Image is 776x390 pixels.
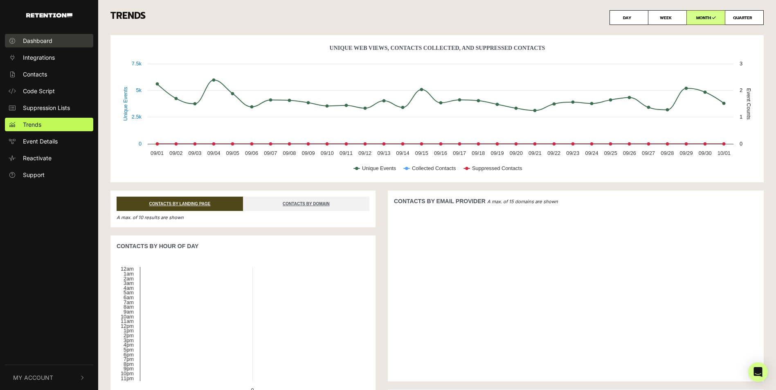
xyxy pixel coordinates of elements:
label: MONTH [686,10,725,25]
a: Contacts [5,67,93,81]
text: 9pm [124,365,134,372]
text: 9am [124,309,134,315]
text: 3 [740,61,742,67]
text: 5pm [124,347,134,353]
text: 1 [740,114,742,120]
span: Suppression Lists [23,103,70,112]
text: Suppressed Contacts [472,165,522,171]
text: 4am [124,285,134,291]
text: 09/08 [283,150,296,156]
text: 3am [124,280,134,286]
span: Reactivate [23,154,52,162]
text: 09/30 [699,150,712,156]
text: 11pm [121,375,134,381]
em: A max. of 10 results are shown [117,215,184,220]
text: 09/20 [510,150,523,156]
a: Reactivate [5,151,93,165]
text: 2 [740,87,742,93]
a: CONTACTS BY LANDING PAGE [117,197,243,211]
text: 09/17 [453,150,466,156]
text: 09/22 [547,150,560,156]
span: Integrations [23,53,55,62]
text: 09/21 [529,150,542,156]
svg: Unique Web Views, Contacts Collected, And Suppressed Contacts [117,41,758,180]
text: 09/29 [680,150,693,156]
text: 6pm [124,352,134,358]
text: 5k [136,87,142,93]
text: 12pm [121,323,134,329]
text: 10am [121,314,134,320]
h3: TRENDS [110,10,764,25]
text: 09/11 [340,150,353,156]
text: 09/23 [566,150,579,156]
text: 10pm [121,370,134,377]
a: CONTACTS BY DOMAIN [243,197,369,211]
text: Event Counts [746,88,752,120]
a: Suppression Lists [5,101,93,114]
text: 09/27 [642,150,655,156]
a: Integrations [5,51,93,64]
text: 09/19 [491,150,504,156]
text: 09/02 [169,150,182,156]
label: DAY [610,10,648,25]
text: Unique Web Views, Contacts Collected, And Suppressed Contacts [330,45,545,51]
text: 09/14 [396,150,409,156]
a: Trends [5,118,93,131]
strong: CONTACTS BY HOUR OF DAY [117,243,198,249]
text: 0 [139,141,142,147]
text: 7am [124,299,134,305]
text: 09/12 [358,150,371,156]
text: 09/24 [585,150,598,156]
label: QUARTER [725,10,764,25]
text: 09/28 [661,150,674,156]
span: My Account [13,373,53,382]
text: 2pm [124,332,134,338]
label: WEEK [648,10,687,25]
text: 09/10 [321,150,334,156]
text: Unique Events [362,165,396,171]
span: Event Details [23,137,58,146]
span: Contacts [23,70,47,78]
text: Collected Contacts [412,165,456,171]
text: 1pm [124,327,134,334]
text: 09/01 [151,150,164,156]
a: Support [5,168,93,182]
span: Code Script [23,87,55,95]
text: 7.5k [132,61,142,67]
strong: CONTACTS BY EMAIL PROVIDER [394,198,486,204]
text: 09/15 [415,150,428,156]
text: 1am [124,271,134,277]
text: 2.5k [132,114,142,120]
button: My Account [5,365,93,390]
em: A max. of 15 domains are shown [487,199,558,204]
text: 09/09 [302,150,315,156]
span: Dashboard [23,36,52,45]
text: 6am [124,294,134,300]
text: 09/13 [377,150,390,156]
text: 09/05 [226,150,239,156]
span: Support [23,170,45,179]
text: 7pm [124,356,134,362]
text: 09/18 [472,150,485,156]
text: 09/03 [188,150,201,156]
a: Event Details [5,134,93,148]
text: Unique Events [122,87,128,121]
text: 11am [121,318,134,324]
span: Trends [23,120,41,129]
text: 09/06 [245,150,258,156]
text: 5am [124,289,134,296]
text: 4pm [124,342,134,348]
text: 10/01 [718,150,731,156]
div: Open Intercom Messenger [748,362,768,382]
text: 09/26 [623,150,636,156]
text: 09/25 [604,150,617,156]
img: Retention.com [26,13,72,18]
text: 2am [124,276,134,282]
text: 09/04 [207,150,220,156]
text: 8am [124,304,134,310]
text: 09/07 [264,150,277,156]
a: Dashboard [5,34,93,47]
a: Code Script [5,84,93,98]
text: 12am [121,266,134,272]
text: 8pm [124,361,134,367]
